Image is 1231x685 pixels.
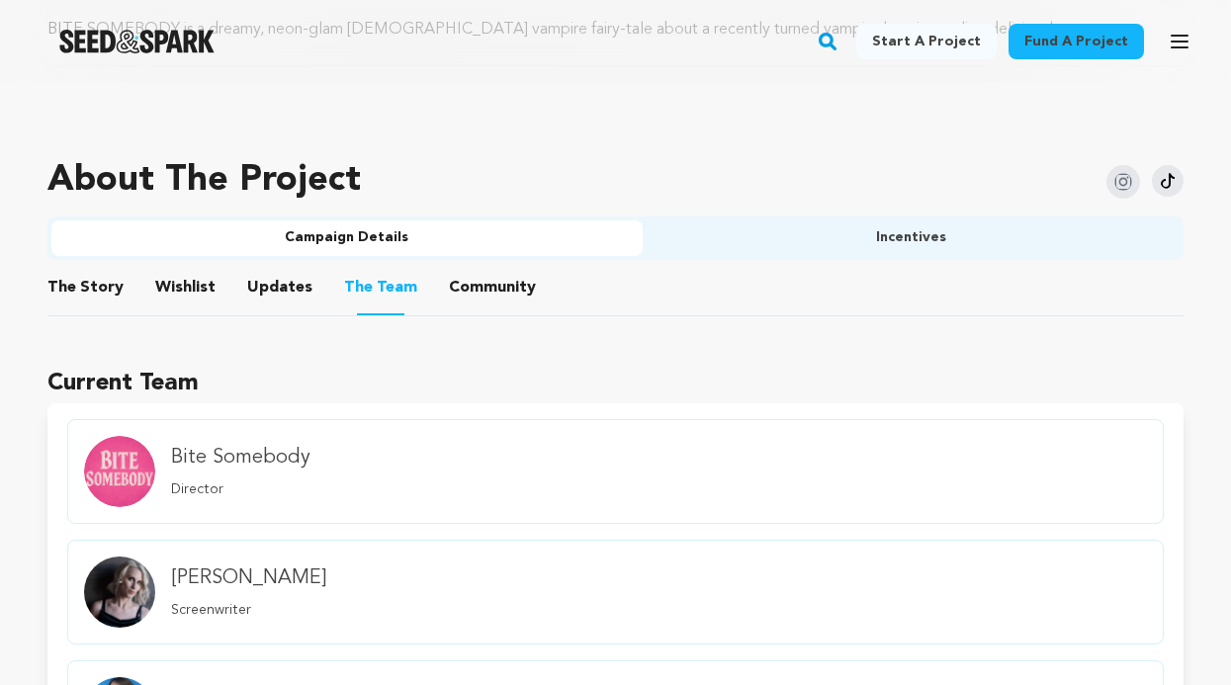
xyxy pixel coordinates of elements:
img: Seed&Spark Instagram Icon [1106,165,1140,199]
span: The [344,276,373,300]
a: member.name Profile [67,540,1164,644]
button: Incentives [643,220,1181,256]
h1: Current Team [47,364,1184,403]
h4: Bite Somebody [171,444,310,471]
img: Team Image [84,436,155,507]
a: Seed&Spark Homepage [59,30,215,53]
span: Story [47,276,124,300]
span: The [47,276,76,300]
img: Seed&Spark Logo Dark Mode [59,30,215,53]
button: Campaign Details [51,220,643,256]
span: Community [449,276,536,300]
p: Director [171,479,310,499]
img: Team Image [84,557,155,628]
a: member.name Profile [67,419,1164,524]
a: Fund a project [1009,24,1144,59]
span: Updates [247,276,312,300]
a: Start a project [856,24,997,59]
h1: About The Project [47,161,361,201]
p: Screenwriter [171,600,326,620]
span: Wishlist [155,276,216,300]
img: Seed&Spark Tiktok Icon [1152,165,1184,197]
h4: [PERSON_NAME] [171,564,326,592]
span: Team [344,276,417,300]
